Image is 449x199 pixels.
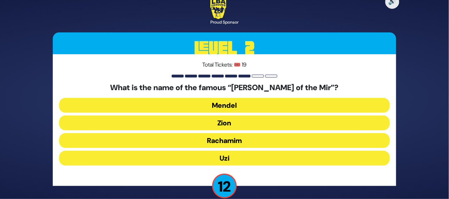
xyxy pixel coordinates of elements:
h3: Level 2 [53,32,396,64]
button: Rachamim [59,133,390,148]
p: 12 [212,174,237,198]
button: Zion [59,116,390,130]
h5: What is the name of the famous “[PERSON_NAME] of the Mir”? [59,83,390,92]
p: Total Tickets: 🎟️ 19 [59,61,390,69]
button: Mendel [59,98,390,113]
button: Uzi [59,151,390,166]
div: Proud Sponsor [210,19,239,25]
